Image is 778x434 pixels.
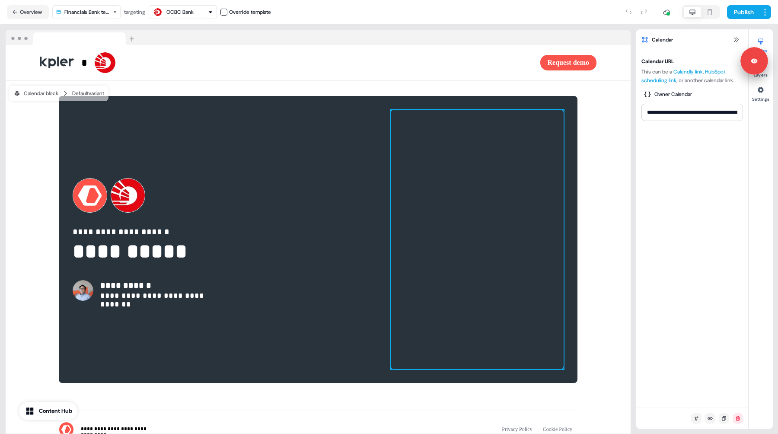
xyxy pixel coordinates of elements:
[641,57,743,66] div: Calendar URL
[749,83,773,102] button: Settings
[19,402,77,420] button: Content Hub
[229,8,271,16] div: Override template
[540,55,596,70] button: Request demo
[6,30,138,45] img: Browser topbar
[64,8,109,16] div: Financials Bank template V2
[654,90,692,99] div: Owner Calendar
[39,407,72,415] div: Content Hub
[149,5,217,19] button: OCBC Bank
[73,280,93,301] img: Contact avatar
[166,8,194,16] div: OCBC Bank
[673,68,703,75] a: Calendly link
[72,89,104,98] div: Default variant
[124,8,145,16] div: targeting
[641,67,743,85] div: This can be a , , or another calendar link.
[33,45,603,80] div: *Request demo
[641,88,695,100] button: Owner Calendar
[13,89,58,98] div: Calendar block
[652,35,673,44] span: Calendar
[322,55,596,70] div: Request demo
[749,35,773,54] button: Styles
[727,5,759,19] button: Publish
[7,5,49,19] button: Overview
